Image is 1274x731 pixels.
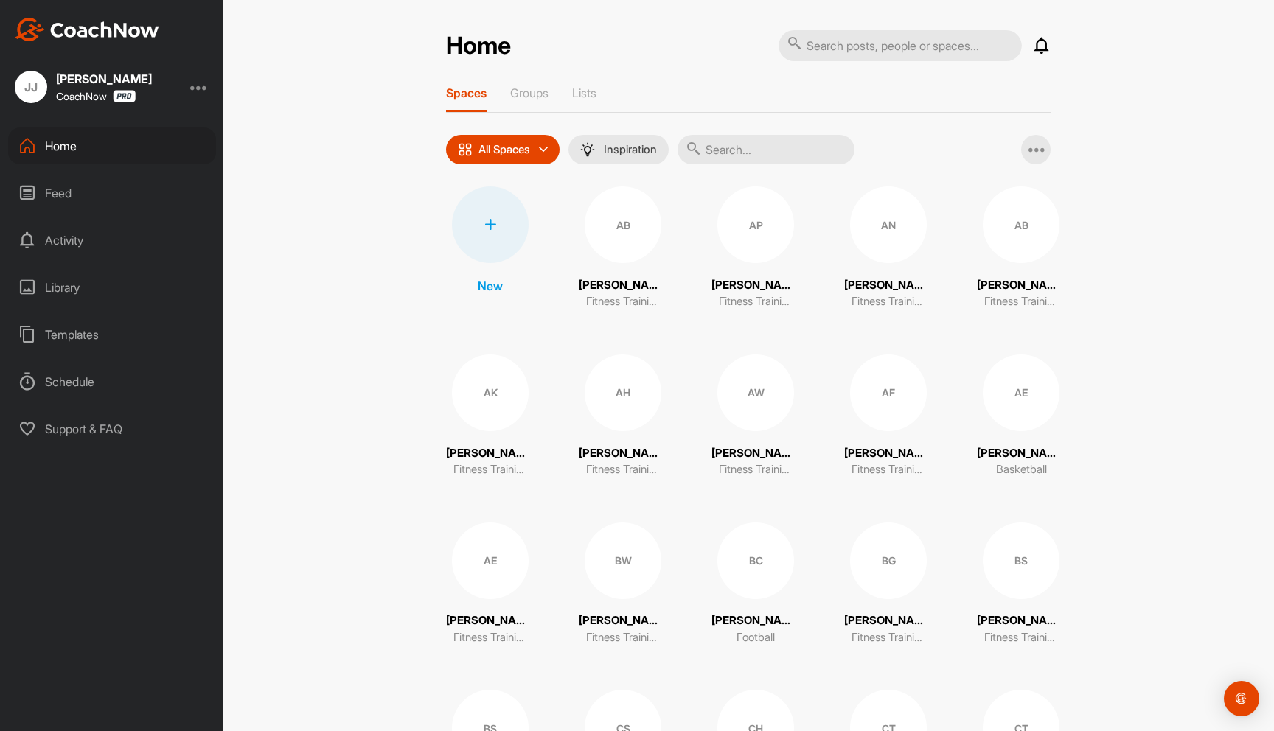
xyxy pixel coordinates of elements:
a: BC[PERSON_NAME]Football [711,522,800,646]
p: [PERSON_NAME] [977,445,1065,462]
div: BS [983,522,1059,599]
p: [PERSON_NAME]/[PERSON_NAME] [446,612,535,629]
div: AW [717,354,794,431]
p: Fitness Training [984,293,1058,310]
p: [PERSON_NAME] [579,612,667,629]
p: [PERSON_NAME] [977,612,1065,629]
img: icon [458,142,473,157]
img: CoachNow [15,18,159,41]
img: menuIcon [580,142,595,157]
p: [PERSON_NAME] [844,612,933,629]
input: Search... [678,135,854,164]
div: AK [452,354,529,431]
p: Fitness Training [586,629,660,646]
p: [PERSON_NAME] [844,277,933,294]
a: BW[PERSON_NAME]Fitness Training [579,522,667,646]
p: New [478,277,503,295]
p: Fitness Training [453,461,527,478]
p: [PERSON_NAME] [711,445,800,462]
div: AP [717,186,794,263]
a: BG[PERSON_NAME]Fitness Training [844,522,933,646]
div: Feed [8,175,216,211]
div: AE [452,522,529,599]
p: Fitness Training [719,461,793,478]
h2: Home [446,32,511,60]
p: Fitness Training [852,461,925,478]
p: [PERSON_NAME] [579,277,667,294]
p: [PERSON_NAME] [579,445,667,462]
a: AB[PERSON_NAME]Fitness Training [977,186,1065,310]
p: Fitness Training [453,629,527,646]
p: All Spaces [478,144,530,155]
p: [PERSON_NAME] [711,612,800,629]
p: Fitness Training [852,629,925,646]
a: AE[PERSON_NAME]Basketball [977,354,1065,478]
div: AE [983,354,1059,431]
p: Fitness Training [586,461,660,478]
div: Schedule [8,363,216,400]
div: Home [8,127,216,164]
p: Basketball [996,461,1047,478]
a: AB[PERSON_NAME]Fitness Training [579,186,667,310]
a: AE[PERSON_NAME]/[PERSON_NAME]Fitness Training [446,522,535,646]
p: Spaces [446,85,487,100]
div: CoachNow [56,90,136,102]
a: AW[PERSON_NAME]Fitness Training [711,354,800,478]
p: Fitness Training [719,293,793,310]
img: CoachNow Pro [113,90,136,102]
p: [PERSON_NAME] [711,277,800,294]
div: BW [585,522,661,599]
div: AF [850,354,927,431]
div: JJ [15,71,47,103]
div: BC [717,522,794,599]
div: [PERSON_NAME] [56,73,152,85]
input: Search posts, people or spaces... [779,30,1022,61]
div: AB [585,186,661,263]
div: Activity [8,222,216,259]
div: Open Intercom Messenger [1224,681,1259,716]
a: AK[PERSON_NAME]Fitness Training [446,354,535,478]
a: AP[PERSON_NAME]Fitness Training [711,186,800,310]
p: Football [737,629,775,646]
p: Fitness Training [984,629,1058,646]
p: [PERSON_NAME] [446,445,535,462]
p: [PERSON_NAME] [844,445,933,462]
a: AF[PERSON_NAME]Fitness Training [844,354,933,478]
a: AH[PERSON_NAME]Fitness Training [579,354,667,478]
div: AH [585,354,661,431]
div: Support & FAQ [8,410,216,447]
p: Lists [572,85,596,100]
div: BG [850,522,927,599]
p: Fitness Training [852,293,925,310]
p: Inspiration [604,144,657,155]
p: [PERSON_NAME] [977,277,1065,294]
a: AN[PERSON_NAME]Fitness Training [844,186,933,310]
div: AB [983,186,1059,263]
p: Groups [510,85,549,100]
a: BS[PERSON_NAME]Fitness Training [977,522,1065,646]
p: Fitness Training [586,293,660,310]
div: AN [850,186,927,263]
div: Library [8,269,216,306]
div: Templates [8,316,216,353]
